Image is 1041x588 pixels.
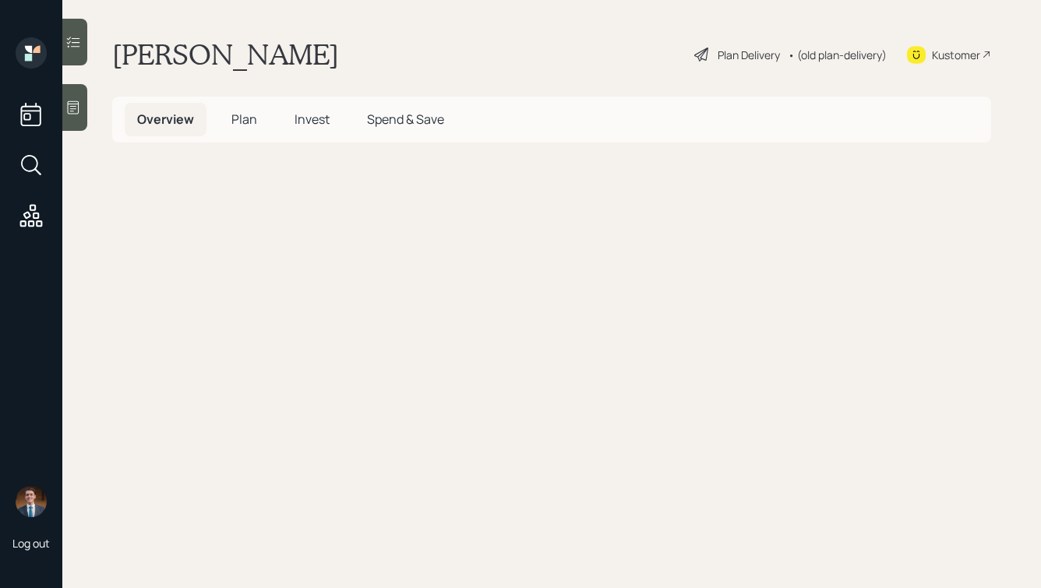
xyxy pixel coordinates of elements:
[788,47,887,63] div: • (old plan-delivery)
[137,111,194,128] span: Overview
[112,37,339,72] h1: [PERSON_NAME]
[16,486,47,517] img: hunter_neumayer.jpg
[12,536,50,551] div: Log out
[231,111,257,128] span: Plan
[295,111,330,128] span: Invest
[932,47,980,63] div: Kustomer
[718,47,780,63] div: Plan Delivery
[367,111,444,128] span: Spend & Save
